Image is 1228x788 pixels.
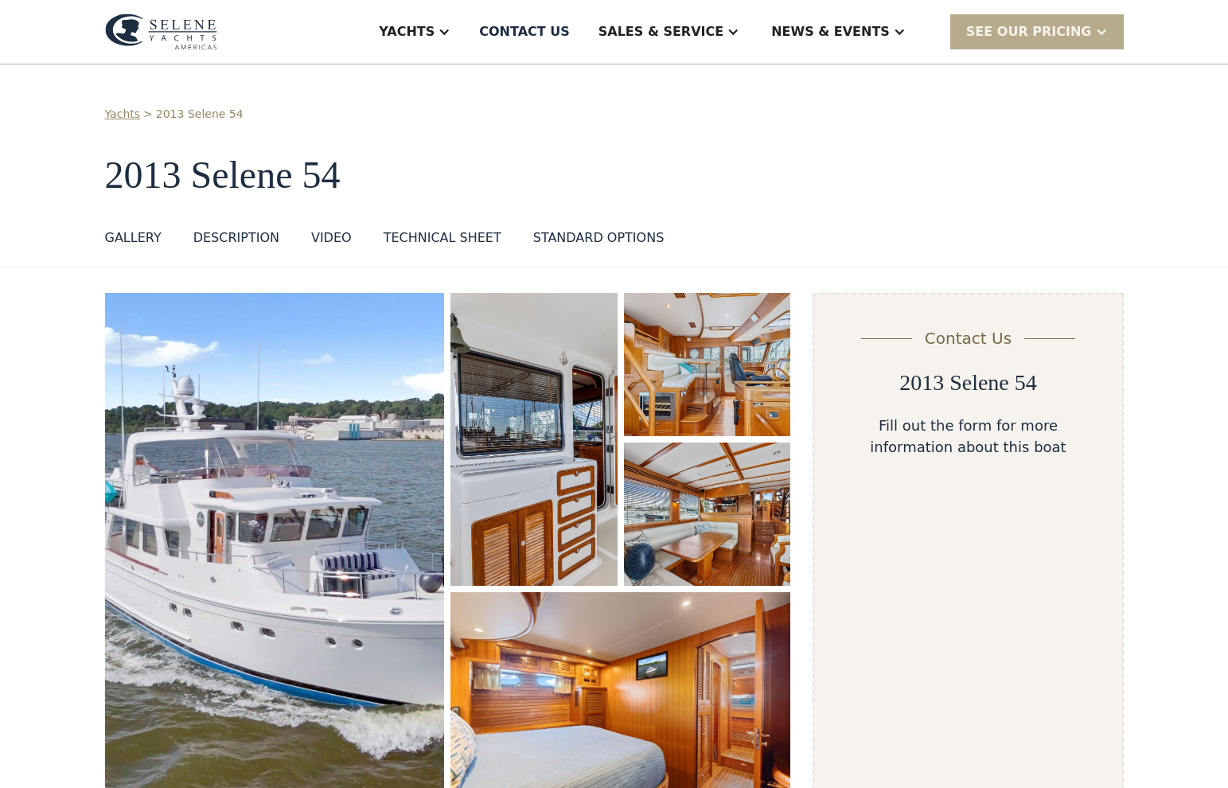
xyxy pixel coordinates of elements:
a: STANDARD OPTIONS [533,228,665,254]
div: Yachts [379,22,435,41]
div: VIDEO [311,228,352,248]
a: DESCRIPTION [193,228,279,254]
div: TECHNICAL SHEET [384,228,501,248]
div: Fill out the form for more information about this boat [840,415,1096,458]
div: GALLERY [105,228,162,248]
img: logo [105,14,217,50]
a: TECHNICAL SHEET [384,228,501,254]
div: SEE Our Pricing [966,22,1092,41]
div: News & EVENTS [771,22,890,41]
div: Sales & Service [598,22,723,41]
div: Contact US [479,22,570,41]
a: open lightbox [624,443,791,586]
a: open lightbox [624,293,791,436]
div: DESCRIPTION [193,228,279,248]
div: Contact Us [925,326,1012,350]
div: STANDARD OPTIONS [533,228,665,248]
a: VIDEO [311,228,352,254]
div: > [143,106,153,123]
div: SEE Our Pricing [950,14,1124,49]
a: open lightbox [450,293,617,586]
h2: 2013 Selene 54 [899,369,1037,396]
a: 2013 Selene 54 [156,106,244,123]
h1: 2013 Selene 54 [105,154,1124,197]
a: GALLERY [105,228,162,254]
a: Yachts [105,106,141,123]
